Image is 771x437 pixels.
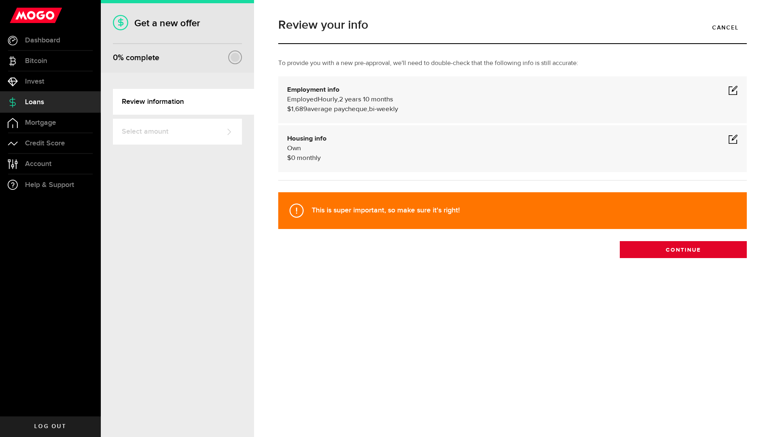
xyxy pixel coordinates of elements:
[25,37,60,44] span: Dashboard
[287,106,307,113] span: $1,689
[6,3,31,27] button: Open LiveChat chat widget
[287,86,340,93] b: Employment info
[307,106,369,113] span: average paycheque,
[278,59,747,68] p: To provide you with a new pre-approval, we'll need to double-check that the following info is sti...
[25,119,56,126] span: Mortgage
[113,89,254,115] a: Review information
[339,96,393,103] span: 2 years 10 months
[318,96,338,103] span: Hourly
[25,140,65,147] span: Credit Score
[113,53,118,63] span: 0
[25,99,44,106] span: Loans
[704,19,747,36] a: Cancel
[287,135,327,142] b: Housing info
[291,155,295,162] span: 0
[287,145,301,152] span: Own
[113,17,242,29] h1: Get a new offer
[369,106,398,113] span: bi-weekly
[338,96,339,103] span: ,
[34,424,66,429] span: Log out
[620,241,747,258] button: Continue
[25,160,52,168] span: Account
[25,181,74,189] span: Help & Support
[278,19,747,31] h1: Review your info
[312,206,460,214] strong: This is super important, so make sure it's right!
[113,119,242,145] a: Select amount
[297,155,321,162] span: monthly
[287,96,318,103] span: Employed
[25,78,44,85] span: Invest
[287,155,291,162] span: $
[113,50,159,65] div: % complete
[25,57,47,65] span: Bitcoin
